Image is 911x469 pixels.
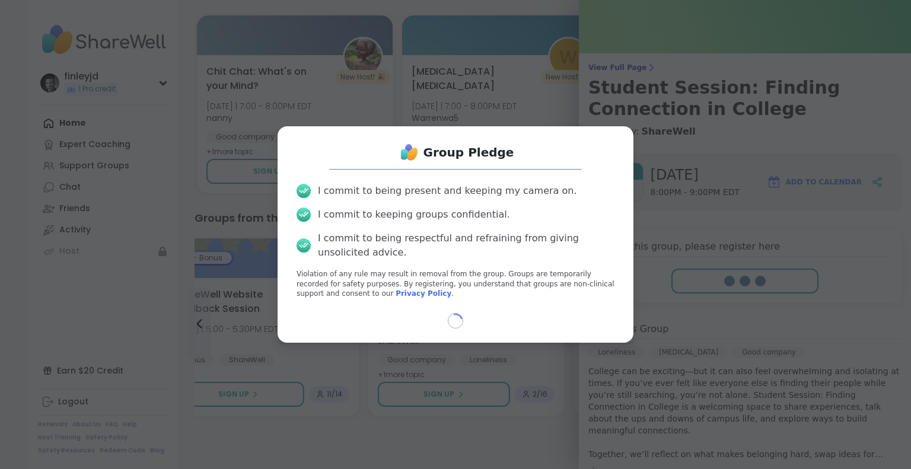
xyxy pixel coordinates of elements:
img: ShareWell Logo [397,141,421,164]
div: I commit to being respectful and refraining from giving unsolicited advice. [318,231,614,260]
div: I commit to being present and keeping my camera on. [318,184,576,198]
p: Violation of any rule may result in removal from the group. Groups are temporarily recorded for s... [297,269,614,299]
h1: Group Pledge [423,144,514,161]
div: I commit to keeping groups confidential. [318,208,510,222]
a: Privacy Policy [396,289,451,298]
